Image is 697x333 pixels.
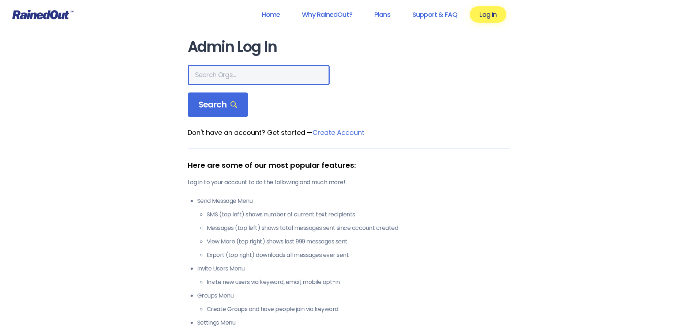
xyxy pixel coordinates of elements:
li: Invite new users via keyword, email, mobile opt-in [207,278,510,287]
a: Home [252,6,289,23]
li: SMS (top left) shows number of current text recipients [207,210,510,219]
a: Support & FAQ [403,6,467,23]
a: Why RainedOut? [292,6,362,23]
a: Plans [365,6,400,23]
li: Messages (top left) shows total messages sent since account created [207,224,510,232]
a: Log In [470,6,506,23]
li: Create Groups and have people join via keyword [207,305,510,314]
h1: Admin Log In [188,39,510,55]
li: Send Message Menu [197,197,510,260]
a: Create Account [312,128,364,137]
p: Log in to your account to do the following and much more! [188,178,510,187]
div: Search [188,92,248,117]
li: View More (top right) shows last 999 messages sent [207,237,510,246]
div: Here are some of our most popular features: [188,160,510,171]
li: Export (top right) downloads all messages ever sent [207,251,510,260]
input: Search Orgs… [188,65,330,85]
li: Invite Users Menu [197,264,510,287]
li: Groups Menu [197,291,510,314]
span: Search [199,100,237,110]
